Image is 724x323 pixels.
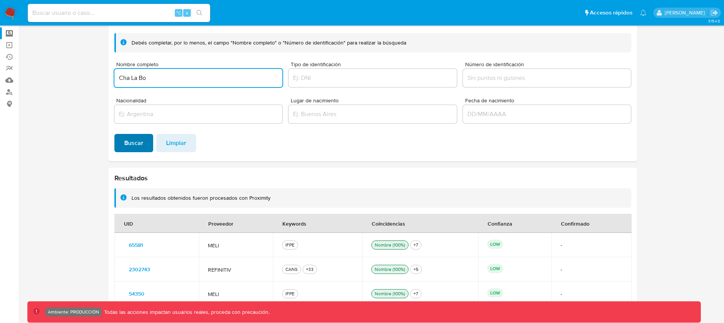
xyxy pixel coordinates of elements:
p: Todas las acciones impactan usuarios reales, proceda con precaución. [102,309,269,316]
input: Buscar usuario o caso... [28,8,210,18]
span: ⌥ [176,9,181,16]
p: federico.falavigna@mercadolibre.com [665,9,708,16]
a: Notificaciones [640,10,646,16]
span: Accesos rápidos [590,9,632,17]
span: 3.154.0 [708,18,720,24]
span: s [186,9,188,16]
a: Salir [710,9,718,17]
button: search-icon [192,8,207,18]
p: Ambiente: PRODUCCIÓN [48,310,99,313]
